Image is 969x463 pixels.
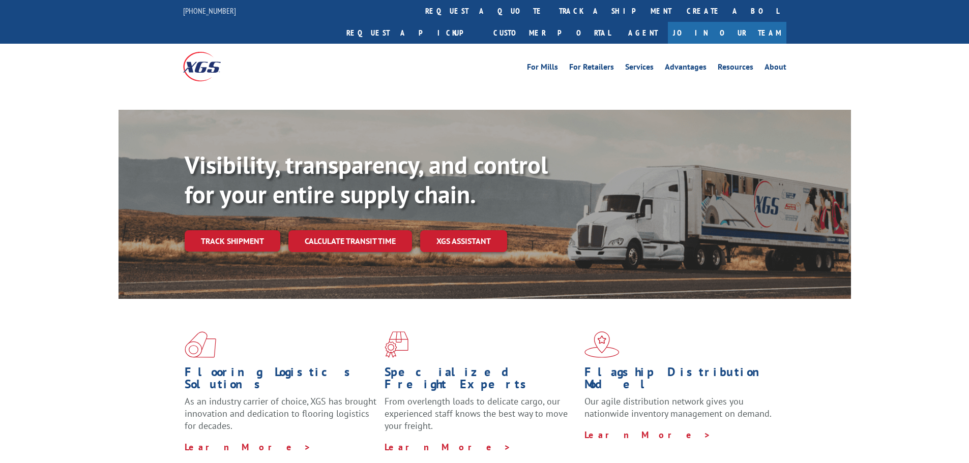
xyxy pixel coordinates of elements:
[183,6,236,16] a: [PHONE_NUMBER]
[185,149,548,210] b: Visibility, transparency, and control for your entire supply chain.
[765,63,786,74] a: About
[385,441,511,453] a: Learn More >
[185,230,280,252] a: Track shipment
[584,331,620,358] img: xgs-icon-flagship-distribution-model-red
[527,63,558,74] a: For Mills
[668,22,786,44] a: Join Our Team
[185,331,216,358] img: xgs-icon-total-supply-chain-intelligence-red
[625,63,654,74] a: Services
[185,395,376,431] span: As an industry carrier of choice, XGS has brought innovation and dedication to flooring logistics...
[288,230,412,252] a: Calculate transit time
[569,63,614,74] a: For Retailers
[385,395,577,441] p: From overlength loads to delicate cargo, our experienced staff knows the best way to move your fr...
[185,366,377,395] h1: Flooring Logistics Solutions
[185,441,311,453] a: Learn More >
[584,395,772,419] span: Our agile distribution network gives you nationwide inventory management on demand.
[584,429,711,441] a: Learn More >
[385,366,577,395] h1: Specialized Freight Experts
[718,63,753,74] a: Resources
[486,22,618,44] a: Customer Portal
[584,366,777,395] h1: Flagship Distribution Model
[339,22,486,44] a: Request a pickup
[618,22,668,44] a: Agent
[385,331,408,358] img: xgs-icon-focused-on-flooring-red
[420,230,507,252] a: XGS ASSISTANT
[665,63,707,74] a: Advantages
